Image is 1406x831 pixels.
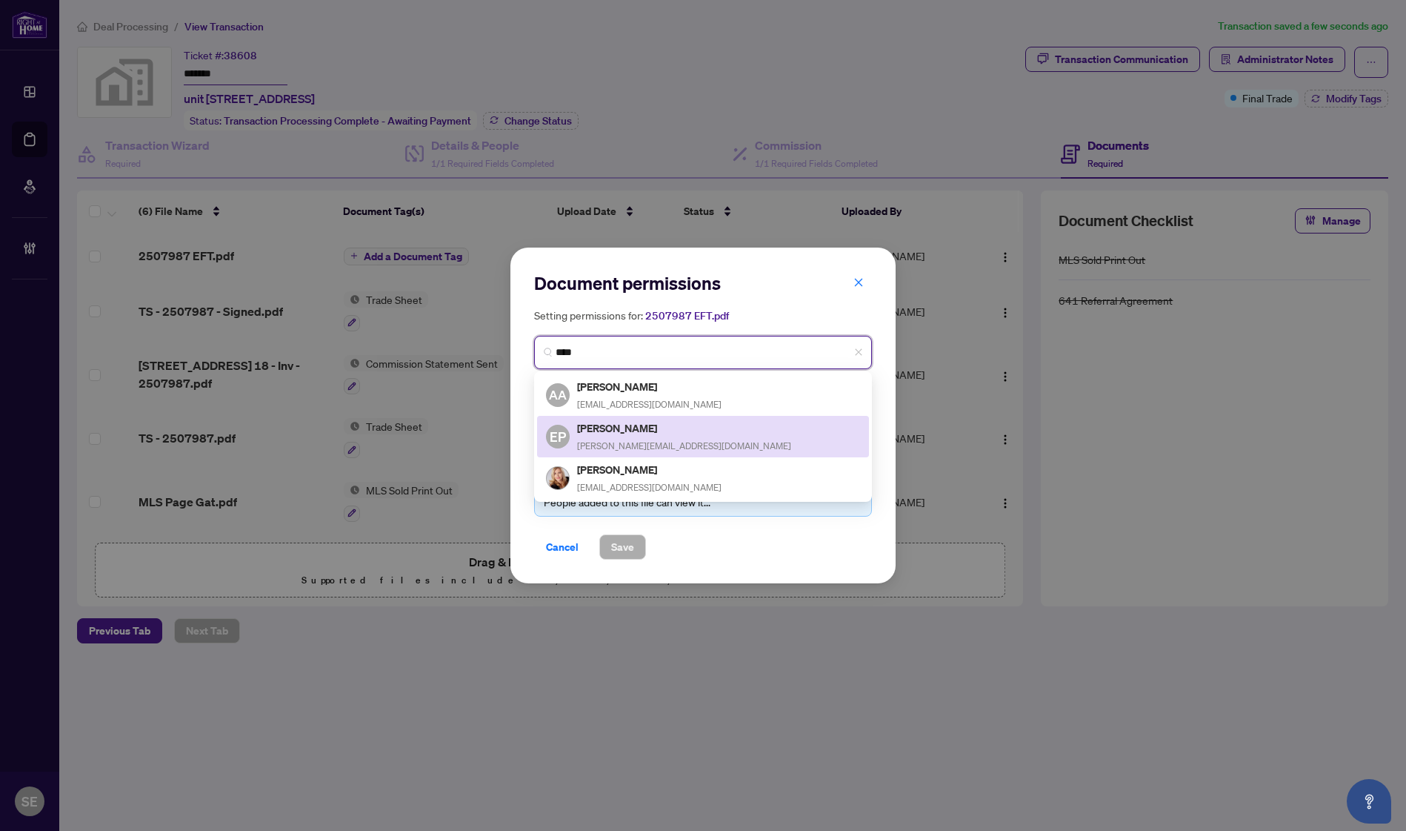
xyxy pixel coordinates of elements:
span: EP [550,426,566,447]
h5: [PERSON_NAME] [577,420,791,437]
h5: Setting permissions for: [534,307,872,324]
span: Cancel [546,535,579,559]
span: [PERSON_NAME][EMAIL_ADDRESS][DOMAIN_NAME] [577,440,791,451]
button: Open asap [1347,779,1391,824]
span: AA [549,385,567,405]
span: close [854,348,863,357]
h5: [PERSON_NAME] [577,378,722,395]
button: Save [599,534,646,560]
img: Profile Icon [547,467,569,489]
span: close [853,277,864,288]
span: 2507987 EFT.pdf [645,309,729,322]
span: [EMAIL_ADDRESS][DOMAIN_NAME] [577,399,722,410]
span: [EMAIL_ADDRESS][DOMAIN_NAME] [577,482,722,493]
h2: Document permissions [534,271,872,295]
img: search_icon [544,348,553,357]
button: Cancel [534,534,590,560]
div: People added to this file can view it... [544,494,862,510]
h5: [PERSON_NAME] [577,461,722,478]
